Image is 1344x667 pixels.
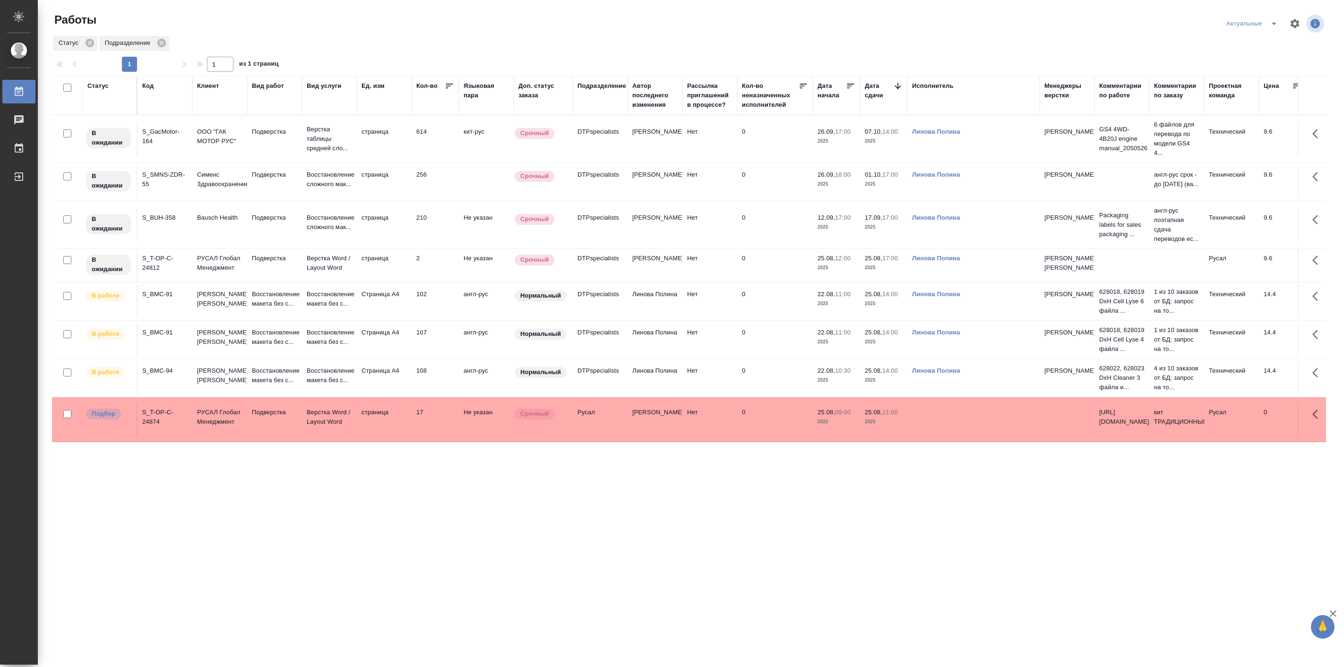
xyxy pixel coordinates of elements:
p: Bausch Health [197,213,242,222]
p: Packaging labels for sales packaging ... [1099,211,1145,239]
p: [PERSON_NAME] [PERSON_NAME] [197,328,242,347]
td: 108 [412,361,459,394]
p: 12:00 [835,255,851,262]
td: Не указан [459,208,514,241]
td: 2 [412,249,459,282]
td: кит-рус [459,122,514,155]
p: Подверстка [252,254,297,263]
td: Не указан [459,249,514,282]
p: ООО "ГАК МОТОР РУС" [197,127,242,146]
div: S_BMC-91 [142,290,188,299]
button: Здесь прячутся важные кнопки [1307,122,1329,145]
p: 18:00 [835,171,851,178]
td: страница [357,122,412,155]
p: [PERSON_NAME] [PERSON_NAME] [197,366,242,385]
span: Посмотреть информацию [1306,15,1326,33]
td: англ-рус [459,323,514,356]
p: GS4 4WD-4B20J engine manual_2050526 [1099,125,1145,153]
p: 2025 [865,299,903,308]
p: 2025 [818,376,855,385]
p: 628018, 628019 DxH Cell Lyse 6 файла ... [1099,287,1145,316]
p: 2025 [818,417,855,427]
td: 0 [737,403,813,436]
p: Подверстка [252,170,297,180]
p: Нормальный [520,291,561,300]
td: Нет [682,208,737,241]
p: 17:00 [835,214,851,221]
p: 22.08, [818,367,835,374]
p: Восстановление макета без с... [307,328,352,347]
td: DTPspecialists [573,165,628,198]
p: 2025 [818,137,855,146]
p: 25.08, [865,409,882,416]
p: 11:00 [882,409,898,416]
div: split button [1224,16,1284,31]
td: Технический [1204,208,1259,241]
p: Срочный [520,409,549,419]
td: Страница А4 [357,285,412,318]
div: Вид услуги [307,81,342,91]
td: Русал [1204,403,1259,436]
p: 07.10, [865,128,882,135]
p: Подверстка [252,127,297,137]
td: Нет [682,285,737,318]
p: Срочный [520,255,549,265]
td: 0 [737,208,813,241]
div: S_SMNS-ZDR-55 [142,170,188,189]
td: Технический [1204,361,1259,394]
div: Комментарии по работе [1099,81,1145,100]
div: Доп. статус заказа [518,81,568,100]
div: Кол-во неназначенных исполнителей [742,81,799,110]
p: Восстановление макета без с... [252,366,297,385]
p: 2025 [818,263,855,273]
div: Автор последнего изменения [632,81,678,110]
p: Восстановление макета без с... [307,366,352,385]
td: страница [357,165,412,198]
td: 0 [737,285,813,318]
p: 6 файлов для перевода по модели GS4 4... [1154,120,1199,158]
p: Срочный [520,171,549,181]
div: Статус [87,81,109,91]
div: Кол-во [416,81,438,91]
td: Нет [682,249,737,282]
a: Линова Полина [912,214,960,221]
p: Подбор [92,409,115,419]
td: 0 [737,249,813,282]
p: Подверстка [252,213,297,222]
p: 14:00 [882,291,898,298]
p: В работе [92,329,119,339]
div: Исполнитель [912,81,954,91]
a: Линова Полина [912,255,960,262]
p: 14:00 [882,128,898,135]
div: Статус [53,36,97,51]
p: 01.10, [865,171,882,178]
span: Работы [52,12,96,27]
p: 26.09, [818,128,835,135]
p: В ожидании [92,255,125,274]
p: 22.08, [818,329,835,336]
p: [PERSON_NAME] [PERSON_NAME] [197,290,242,308]
p: 25.08, [865,367,882,374]
p: Восстановление макета без с... [307,290,352,308]
div: S_T-OP-C-24874 [142,408,188,427]
td: 9.6 [1259,122,1306,155]
div: Дата начала [818,81,846,100]
p: Подразделение [105,38,154,48]
button: Здесь прячутся важные кнопки [1307,285,1329,308]
p: англ-рус поэтапная сдача переводов ес... [1154,206,1199,244]
p: [PERSON_NAME] [1044,366,1090,376]
p: Восстановление сложного мак... [307,170,352,189]
p: [PERSON_NAME] [1044,170,1090,180]
td: Технический [1204,285,1259,318]
td: Нет [682,323,737,356]
p: 2025 [818,299,855,308]
p: 25.08, [865,329,882,336]
div: Клиент [197,81,219,91]
a: Линова Полина [912,171,960,178]
td: Нет [682,165,737,198]
p: 11:00 [835,329,851,336]
td: DTPspecialists [573,122,628,155]
p: кит ТРАДИЦИОННЫЙ [1154,408,1199,427]
div: Рассылка приглашений в процессе? [687,81,732,110]
p: 2025 [865,337,903,347]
